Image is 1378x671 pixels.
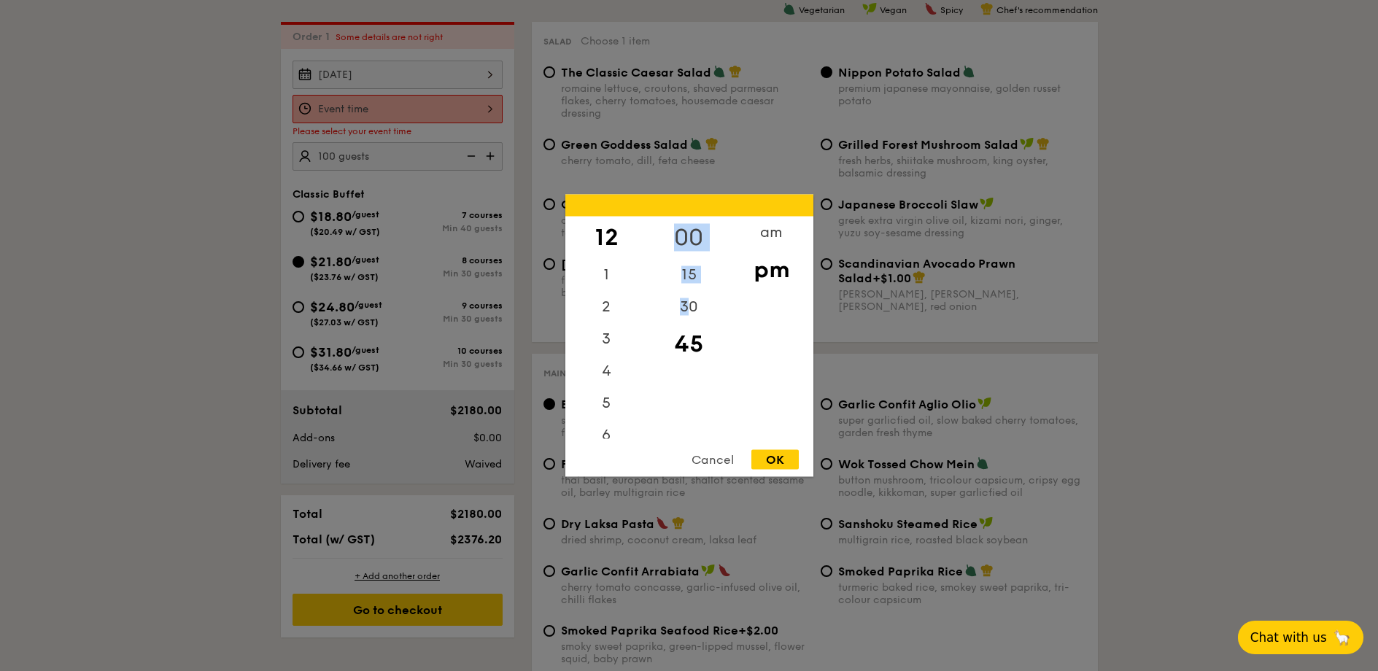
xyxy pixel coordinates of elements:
[648,323,730,365] div: 45
[565,217,648,259] div: 12
[648,259,730,291] div: 15
[1238,621,1363,654] button: Chat with us🦙
[648,217,730,259] div: 00
[565,387,648,419] div: 5
[1333,629,1351,646] span: 🦙
[565,259,648,291] div: 1
[751,450,799,470] div: OK
[565,323,648,355] div: 3
[730,249,813,291] div: pm
[1250,630,1327,645] span: Chat with us
[565,291,648,323] div: 2
[677,450,748,470] div: Cancel
[565,355,648,387] div: 4
[648,291,730,323] div: 30
[565,419,648,451] div: 6
[730,217,813,249] div: am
